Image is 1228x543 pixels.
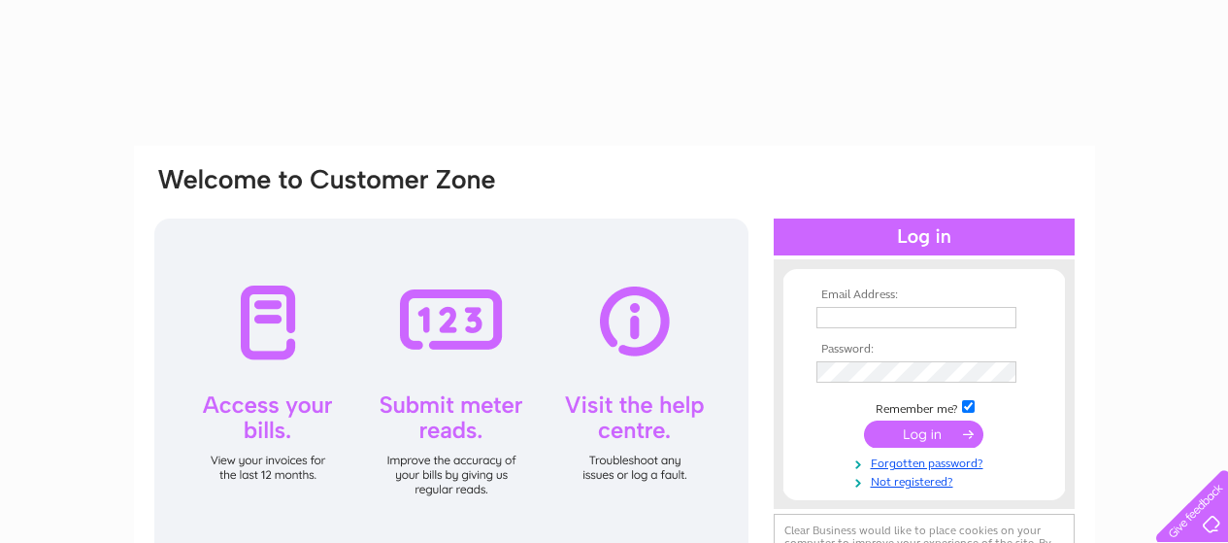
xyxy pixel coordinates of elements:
[812,397,1037,417] td: Remember me?
[812,343,1037,356] th: Password:
[816,453,1037,471] a: Forgotten password?
[816,471,1037,490] a: Not registered?
[864,421,983,448] input: Submit
[812,288,1037,302] th: Email Address:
